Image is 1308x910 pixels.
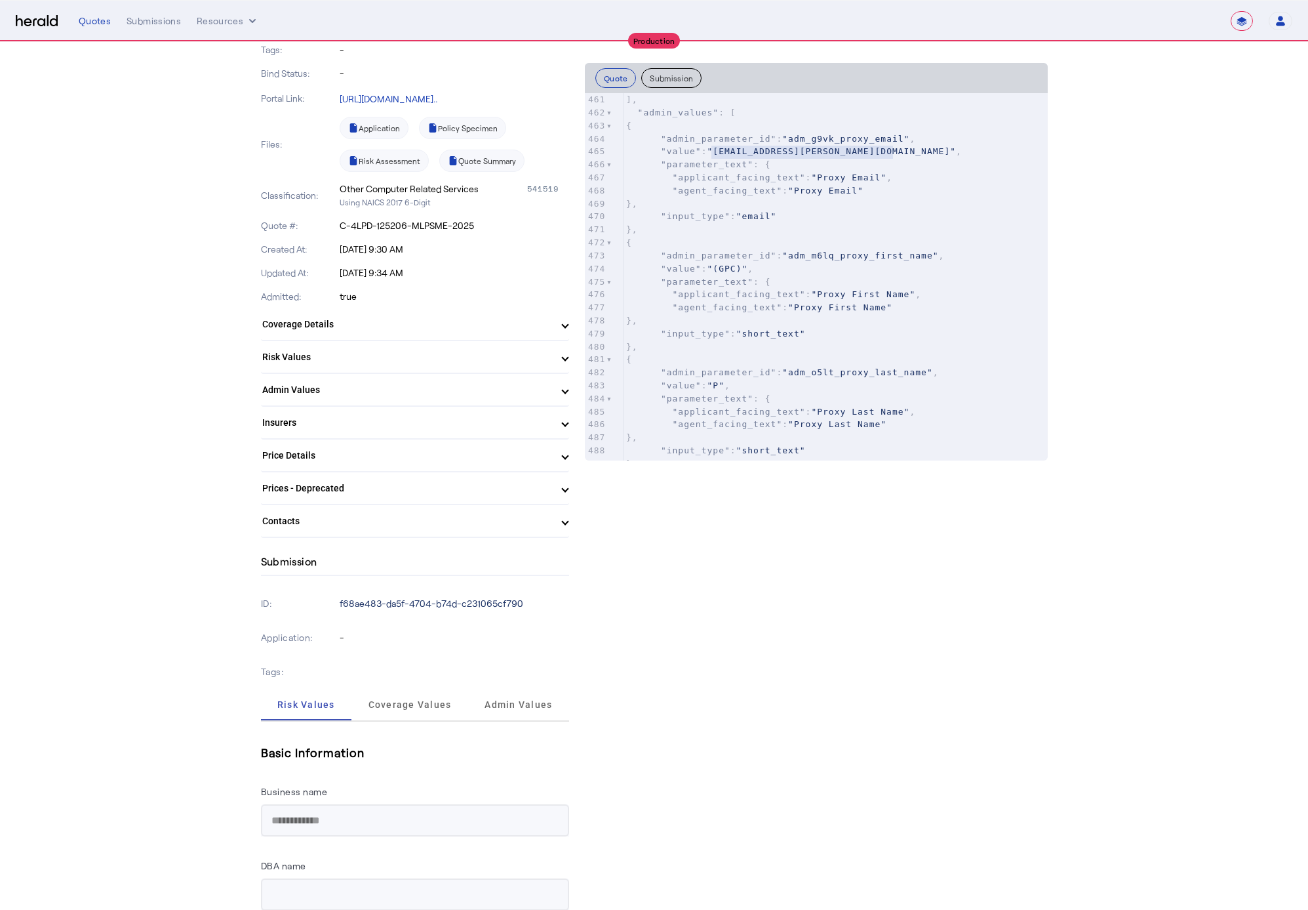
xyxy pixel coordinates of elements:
div: 462 [585,106,606,119]
span: "parameter_text" [661,277,753,287]
span: : { [626,277,771,287]
div: 474 [585,262,606,276]
p: Using NAICS 2017 6-Digit [340,196,569,209]
span: : , [626,173,892,182]
span: : [ [626,108,736,117]
span: "Proxy Email" [811,173,886,182]
span: "applicant_facing_text" [673,289,806,299]
div: 477 [585,301,606,314]
p: Classification: [261,189,338,202]
a: Quote Summary [439,150,525,172]
span: : [626,419,886,429]
span: "Proxy Last Name" [811,407,909,417]
span: "Proxy First Name" [788,302,892,312]
p: [DATE] 9:30 AM [340,243,569,256]
a: Risk Assessment [340,150,429,172]
span: : , [626,251,945,260]
span: "applicant_facing_text" [673,173,806,182]
span: }, [626,342,638,352]
p: Updated At: [261,266,338,279]
span: "parameter_text" [661,394,753,403]
p: - [340,43,569,56]
div: 465 [585,145,606,158]
span: : , [626,134,915,144]
h4: Submission [261,554,317,569]
div: 481 [585,353,606,366]
div: Other Computer Related Services [340,182,479,196]
span: }, [626,199,638,209]
span: }, [626,432,638,442]
mat-expansion-panel-header: Price Details [261,440,569,471]
span: : , [626,146,962,156]
span: "agent_facing_text" [673,302,783,312]
span: : , [626,367,939,377]
span: }, [626,459,638,468]
span: "agent_facing_text" [673,186,783,196]
p: Portal Link: [261,92,338,105]
div: 475 [585,276,606,289]
span: { [626,354,632,364]
div: 486 [585,418,606,431]
div: 473 [585,249,606,262]
span: "admin_parameter_id" [661,367,777,377]
span: : , [626,289,921,299]
label: DBA name [261,860,306,871]
span: "adm_g9vk_proxy_email" [782,134,909,144]
span: : [626,186,863,196]
p: Admitted: [261,290,338,303]
span: Risk Values [277,700,335,709]
span: "Proxy First Name" [811,289,915,299]
span: "input_type" [661,445,730,455]
span: : [626,302,892,312]
span: "(GPC)" [707,264,748,274]
div: 476 [585,288,606,301]
div: 479 [585,327,606,341]
div: 471 [585,223,606,236]
span: : [626,211,777,221]
div: 485 [585,405,606,419]
span: { [626,238,632,247]
div: 541519 [527,182,569,196]
span: ], [626,94,638,104]
div: 463 [585,119,606,133]
span: "input_type" [661,329,730,339]
span: }, [626,224,638,234]
span: : , [626,264,753,274]
mat-expansion-panel-header: Prices - Deprecated [261,472,569,504]
p: Quote #: [261,219,338,232]
p: Tags: [261,43,338,56]
div: 478 [585,314,606,327]
a: Policy Specimen [419,117,506,139]
div: 466 [585,158,606,171]
a: [URL][DOMAIN_NAME].. [340,93,437,104]
span: "email" [736,211,777,221]
mat-panel-title: Admin Values [262,383,552,397]
div: 487 [585,431,606,444]
p: f68ae483-da5f-4704-b74d-c231065cf790 [340,597,569,610]
div: 488 [585,444,606,457]
span: "admin_parameter_id" [661,134,777,144]
div: 467 [585,171,606,184]
span: "adm_m6lq_proxy_first_name" [782,251,938,260]
p: Created At: [261,243,338,256]
mat-expansion-panel-header: Contacts [261,505,569,537]
div: 469 [585,197,606,211]
span: : , [626,381,730,390]
p: ID: [261,594,338,613]
span: "short_text" [736,445,806,455]
span: "value" [661,146,702,156]
span: { [626,121,632,131]
span: "admin_values" [638,108,719,117]
span: "Proxy Last Name" [788,419,886,429]
span: Coverage Values [368,700,452,709]
mat-panel-title: Prices - Deprecated [262,482,552,495]
div: 461 [585,93,606,106]
p: true [340,290,569,303]
p: Tags: [261,663,338,681]
button: Resources dropdown menu [197,14,259,28]
div: 468 [585,184,606,197]
span: : { [626,394,771,403]
span: : , [626,407,915,417]
div: 489 [585,457,606,470]
span: "applicant_facing_text" [673,407,806,417]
